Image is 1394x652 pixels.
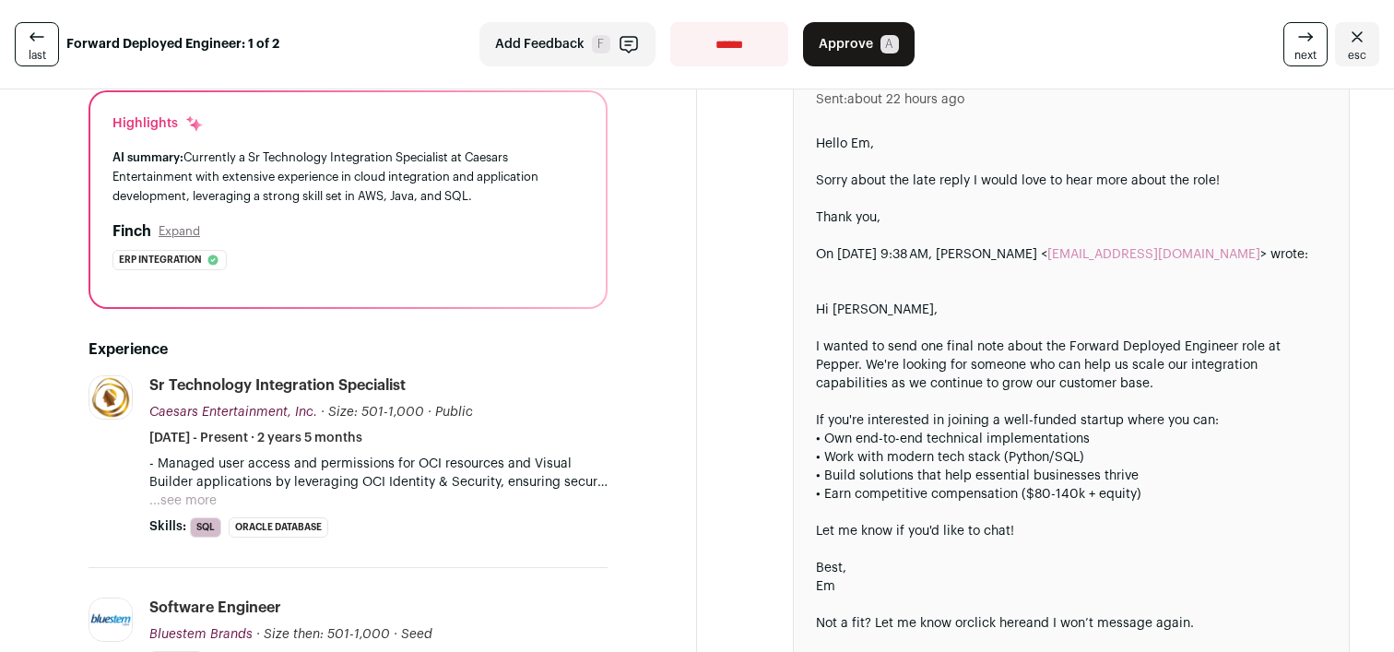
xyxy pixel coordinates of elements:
[149,517,186,536] span: Skills:
[119,251,202,269] span: Erp integration
[149,406,317,419] span: Caesars Entertainment, Inc.
[816,208,1327,227] div: Thank you,
[1294,48,1317,63] span: next
[592,35,610,53] span: F
[112,220,151,243] h2: Finch
[1283,22,1328,66] a: next
[15,22,59,66] a: last
[816,614,1327,633] div: Not a fit? Let me know or and I won’t message again.
[149,598,281,618] div: Software Engineer
[435,406,473,419] span: Public
[159,224,200,239] button: Expand
[89,338,608,361] h2: Experience
[112,151,183,163] span: AI summary:
[816,559,1327,577] div: Best,
[819,35,873,53] span: Approve
[1335,22,1379,66] a: Close
[112,148,584,206] div: Currently a Sr Technology Integration Specialist at Caesars Entertainment with extensive experien...
[967,617,1026,630] a: click here
[816,448,1327,467] div: • Work with modern tech stack (Python/SQL)
[256,628,390,641] span: · Size then: 501-1,000
[816,577,1327,596] div: Em
[29,48,46,63] span: last
[89,376,132,419] img: 48482b097c2164b1bceee3e115619706a3ee99b4f8d24bcd73ce37859fcea30d
[816,522,1327,540] div: Let me know if you'd like to chat!
[149,455,608,492] p: - Managed user access and permissions for OCI resources and Visual Builder applications by levera...
[847,90,964,109] dd: about 22 hours ago
[112,114,204,133] div: Highlights
[149,492,217,510] button: ...see more
[816,430,1327,448] div: • Own end-to-end technical implementations
[229,517,328,538] li: Oracle Database
[89,599,132,641] img: d71e6e0d6a91839857cca33971610be3d6a053fcaa10cd82c4ad3eb3d875ea8b.jpg
[495,35,585,53] span: Add Feedback
[816,301,1327,319] div: Hi [PERSON_NAME],
[479,22,656,66] button: Add Feedback F
[1348,48,1366,63] span: esc
[321,406,424,419] span: · Size: 501-1,000
[428,403,431,421] span: ·
[816,485,1327,504] div: • Earn competitive compensation ($80-140k + equity)
[394,625,397,644] span: ·
[149,429,362,447] span: [DATE] - Present · 2 years 5 months
[149,628,253,641] span: Bluestem Brands
[66,35,279,53] strong: Forward Deployed Engineer: 1 of 2
[803,22,915,66] button: Approve A
[816,245,1327,282] blockquote: On [DATE] 9:38 AM, [PERSON_NAME] < > wrote:
[149,375,406,396] div: Sr Technology Integration Specialist
[816,172,1327,190] div: Sorry about the late reply I would love to hear more about the role!
[190,517,221,538] li: SQL
[1047,248,1260,261] a: [EMAIL_ADDRESS][DOMAIN_NAME]
[816,90,847,109] dt: Sent:
[816,467,1327,485] div: • Build solutions that help essential businesses thrive
[816,338,1327,393] div: I wanted to send one final note about the Forward Deployed Engineer role at Pepper. We're looking...
[401,628,432,641] span: Seed
[816,411,1327,430] div: If you're interested in joining a well-funded startup where you can:
[816,135,1327,153] div: Hello Em,
[880,35,899,53] span: A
